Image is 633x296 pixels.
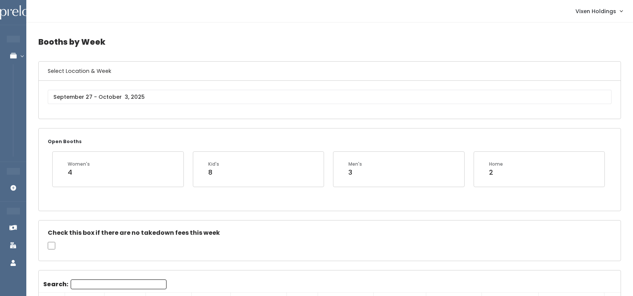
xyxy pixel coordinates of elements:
[68,168,90,177] div: 4
[39,62,621,81] h6: Select Location & Week
[568,3,630,19] a: Vixen Holdings
[38,32,621,52] h4: Booths by Week
[48,230,612,236] h5: Check this box if there are no takedown fees this week
[348,161,362,168] div: Men's
[489,161,503,168] div: Home
[71,279,167,289] input: Search:
[208,161,219,168] div: Kid's
[208,168,219,177] div: 8
[348,168,362,177] div: 3
[48,90,612,104] input: September 27 - October 3, 2025
[68,161,90,168] div: Women's
[43,279,167,289] label: Search:
[489,168,503,177] div: 2
[575,7,616,15] span: Vixen Holdings
[48,138,82,145] small: Open Booths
